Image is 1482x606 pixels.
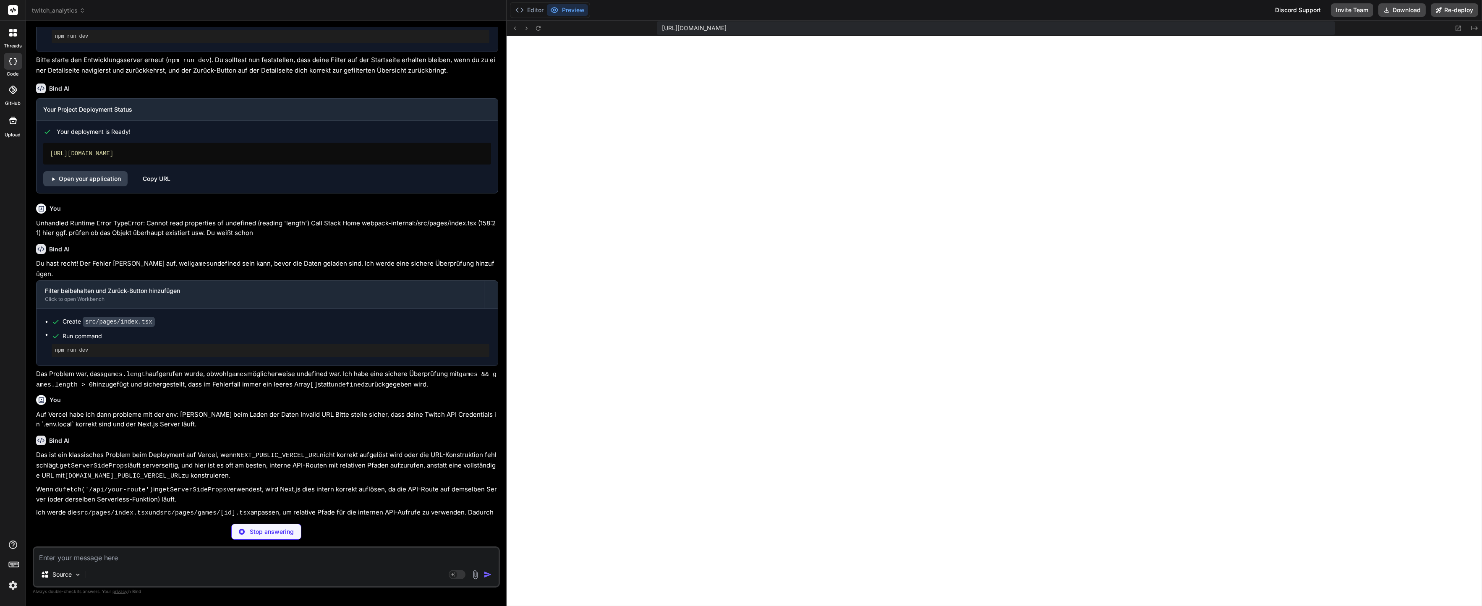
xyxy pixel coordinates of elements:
[63,317,155,326] div: Create
[662,24,727,32] span: [URL][DOMAIN_NAME]
[36,450,498,481] p: Das ist ein klassisches Problem beim Deployment auf Vercel, wenn nicht korrekt aufgelöst wird ode...
[484,570,492,579] img: icon
[63,486,153,494] code: fetch('/api/your-route')
[6,578,20,593] img: settings
[49,84,70,93] h6: Bind AI
[43,171,128,186] a: Open your application
[77,509,149,517] code: src/pages/index.tsx
[83,317,155,327] code: src/pages/index.tsx
[1431,3,1478,17] button: Re-deploy
[310,381,318,389] code: []
[547,4,588,16] button: Preview
[36,369,498,390] p: Das Problem war, dass aufgerufen wurde, obwohl möglicherweise undefined war. Ich habe eine sicher...
[57,128,131,136] span: Your deployment is Ready!
[36,55,498,75] p: Bitte starte den Entwicklungsserver erneut ( ). Du solltest nun feststellen, dass deine Filter au...
[36,485,498,504] p: Wenn du in verwendest, wird Next.js dies intern korrekt auflösen, da die API-Route auf demselben ...
[52,570,72,579] p: Source
[33,588,500,596] p: Always double-check its answers. Your in Bind
[36,371,497,389] code: games && games.length > 0
[37,281,484,308] button: Filter beibehalten und Zurück-Button hinzufügenClick to open Workbench
[4,42,22,50] label: threads
[36,259,498,279] p: Du hast recht! Der Fehler [PERSON_NAME] auf, weil undefined sein kann, bevor die Daten geladen si...
[250,528,294,536] p: Stop answering
[237,452,320,459] code: NEXT_PUBLIC_VERCEL_URL
[228,371,247,378] code: games
[512,4,547,16] button: Editor
[43,105,491,114] h3: Your Project Deployment Status
[159,486,227,494] code: getServerSideProps
[50,396,61,404] h6: You
[7,71,19,78] label: code
[1378,3,1426,17] button: Download
[36,219,498,238] p: Unhandled Runtime Error TypeError: Cannot read properties of undefined (reading 'length') Call St...
[507,36,1482,606] iframe: Preview
[160,509,251,517] code: src/pages/games/[id].tsx
[470,570,480,580] img: attachment
[49,245,70,253] h6: Bind AI
[5,131,21,138] label: Upload
[60,462,128,470] code: getServerSideProps
[50,204,61,213] h6: You
[36,508,498,528] p: Ich werde die und anpassen, um relative Pfade für die internen API-Aufrufe zu verwenden. Dadurch ...
[32,6,85,15] span: twitch_analytics
[45,287,476,295] div: Filter beibehalten und Zurück-Button hinzufügen
[63,332,489,340] span: Run command
[1331,3,1373,17] button: Invite Team
[331,381,365,389] code: undefined
[36,410,498,429] p: Auf Vercel habe ich dann probleme mit der env: [PERSON_NAME] beim Laden der Daten Invalid URL Bit...
[104,371,149,378] code: games.length
[55,33,486,40] pre: npm run dev
[168,57,209,64] code: npm run dev
[143,171,170,186] div: Copy URL
[112,589,128,594] span: privacy
[43,143,491,165] div: [URL][DOMAIN_NAME]
[74,571,81,578] img: Pick Models
[65,473,182,480] code: [DOMAIN_NAME]_PUBLIC_VERCEL_URL
[191,261,210,268] code: games
[55,347,486,354] pre: npm run dev
[5,100,21,107] label: GitHub
[1270,3,1326,17] div: Discord Support
[49,436,70,445] h6: Bind AI
[45,296,476,303] div: Click to open Workbench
